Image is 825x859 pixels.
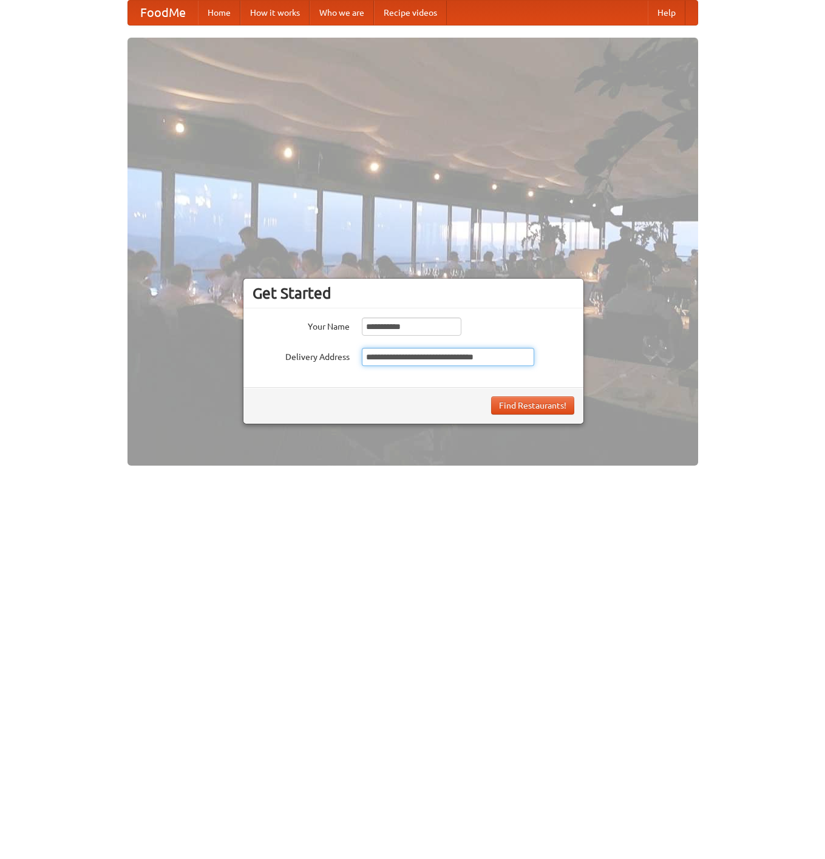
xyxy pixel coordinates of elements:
a: FoodMe [128,1,198,25]
label: Your Name [253,317,350,333]
label: Delivery Address [253,348,350,363]
a: Who we are [310,1,374,25]
a: Recipe videos [374,1,447,25]
button: Find Restaurants! [491,396,574,415]
h3: Get Started [253,284,574,302]
a: Home [198,1,240,25]
a: How it works [240,1,310,25]
a: Help [648,1,685,25]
